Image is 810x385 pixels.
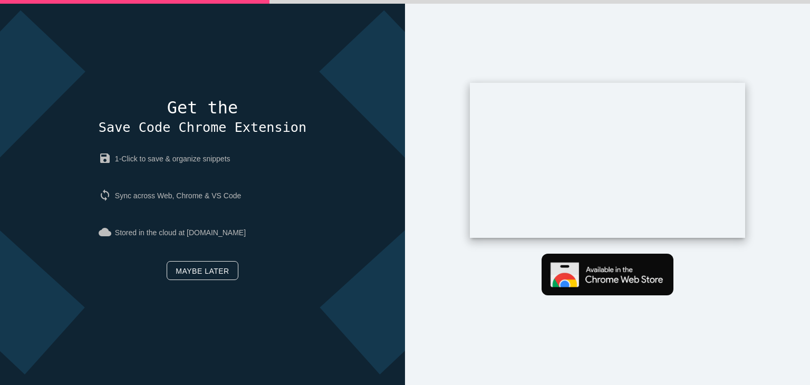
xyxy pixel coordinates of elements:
h4: Get the [99,99,306,137]
p: 1-Click to save & organize snippets [99,144,306,174]
i: cloud [99,226,115,238]
a: Maybe later [167,261,238,280]
p: Stored in the cloud at [DOMAIN_NAME] [99,218,306,247]
span: Save Code Chrome Extension [99,120,306,135]
i: save [99,152,115,165]
img: Get Chrome extension [542,254,673,295]
i: sync [99,189,115,201]
p: Sync across Web, Chrome & VS Code [99,181,306,210]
